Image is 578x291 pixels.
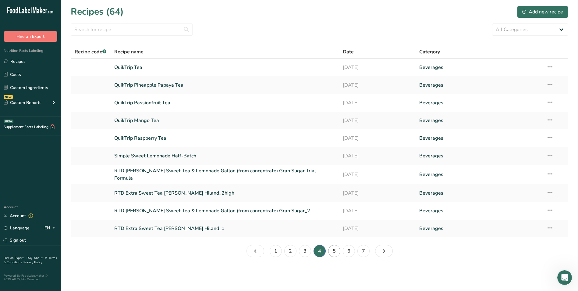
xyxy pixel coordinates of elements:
[284,245,296,257] a: Page 2.
[343,61,412,74] a: [DATE]
[114,132,336,145] a: QuikTrip Raspberry Tea
[114,114,336,127] a: QuikTrip Mango Tea
[419,149,539,162] a: Beverages
[343,222,412,235] a: [DATE]
[343,204,412,217] a: [DATE]
[419,132,539,145] a: Beverages
[114,222,336,235] a: RTD Extra Sweet Tea [PERSON_NAME] Hiland_1
[419,187,539,199] a: Beverages
[4,256,57,264] a: Terms & Conditions .
[75,48,106,55] span: Recipe code
[71,5,124,19] h1: Recipes (64)
[114,48,144,56] span: Recipe name
[270,245,282,257] a: Page 1.
[4,120,13,123] div: BETA
[343,149,412,162] a: [DATE]
[4,274,57,281] div: Powered By FoodLabelMaker © 2025 All Rights Reserved
[4,31,57,42] button: Hire an Expert
[114,96,336,109] a: QuikTrip Passionfruit Tea
[44,225,57,232] div: EN
[114,61,336,74] a: QuikTrip Tea
[328,245,340,257] a: Page 5.
[114,167,336,182] a: RTD [PERSON_NAME] Sweet Tea & Lemonade Gallon (from concentrate) Gran Sugar Trial Formula
[343,96,412,109] a: [DATE]
[375,245,393,257] a: Page 5.
[343,167,412,182] a: [DATE]
[343,48,354,56] span: Date
[419,167,539,182] a: Beverages
[114,187,336,199] a: RTD Extra Sweet Tea [PERSON_NAME] Hiland_2high
[71,23,193,36] input: Search for recipe
[419,79,539,92] a: Beverages
[343,79,412,92] a: [DATE]
[557,270,572,285] iframe: Intercom live chat
[419,48,440,56] span: Category
[419,61,539,74] a: Beverages
[114,204,336,217] a: RTD [PERSON_NAME] Sweet Tea & Lemonade Gallon (from concentrate) Gran Sugar_2
[23,260,42,264] a: Privacy Policy
[343,132,412,145] a: [DATE]
[419,114,539,127] a: Beverages
[27,256,34,260] a: FAQ .
[343,187,412,199] a: [DATE]
[299,245,311,257] a: Page 3.
[343,245,355,257] a: Page 6.
[114,149,336,162] a: Simple Sweet Lemonade Half-Batch
[4,95,13,99] div: NEW
[357,245,370,257] a: Page 7.
[34,256,48,260] a: About Us .
[114,79,336,92] a: QuikTrip Pineapple Papaya Tea
[522,8,563,16] div: Add new recipe
[4,223,30,233] a: Language
[419,204,539,217] a: Beverages
[343,114,412,127] a: [DATE]
[419,96,539,109] a: Beverages
[4,99,41,106] div: Custom Reports
[4,256,25,260] a: Hire an Expert .
[517,6,568,18] button: Add new recipe
[419,222,539,235] a: Beverages
[246,245,264,257] a: Page 3.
